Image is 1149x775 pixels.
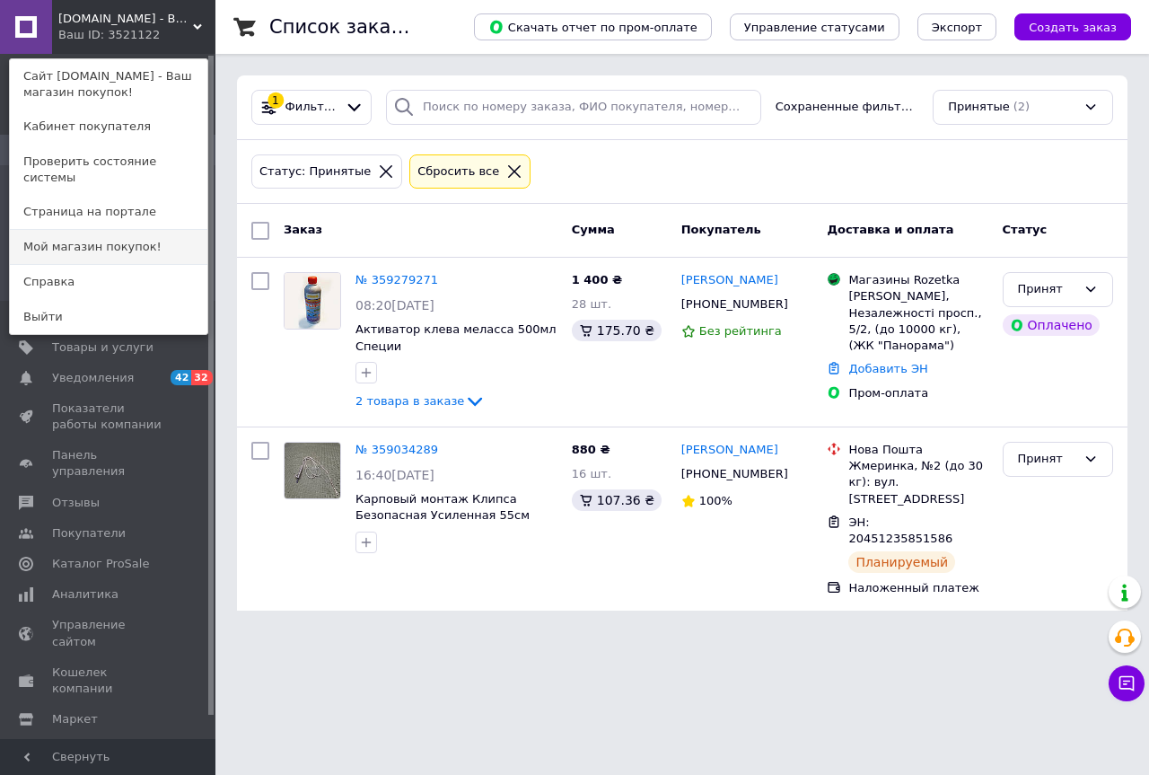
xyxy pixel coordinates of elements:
span: Принятые [948,99,1010,116]
span: 1 400 ₴ [572,273,622,286]
span: Кошелек компании [52,665,166,697]
div: Пром-оплата [848,385,987,401]
img: Фото товару [285,273,340,329]
div: 1 [268,92,284,109]
a: Активатор клева меласса 500мл Специи [355,322,557,353]
div: Принят [1018,450,1076,469]
span: Сумма [572,223,615,236]
span: Сохраненные фильтры: [776,99,918,116]
div: Планируемый [848,551,955,573]
span: 2 товара в заказе [355,394,464,408]
span: Каталог ProSale [52,556,149,572]
span: Покупатели [52,525,126,542]
a: Карповый монтаж Клипса Безопасная Усиленная 55см [355,492,530,523]
span: Управление статусами [744,21,885,34]
div: Сбросить все [414,163,503,181]
span: Показатели работы компании [52,401,166,433]
div: Статус: Принятые [256,163,374,181]
div: 175.70 ₴ [572,320,662,341]
span: Без рейтинга [699,324,782,338]
span: Экспорт [932,21,982,34]
span: Фильтры [285,99,338,116]
a: [PERSON_NAME] [681,272,778,289]
span: Маркет [52,711,98,727]
button: Чат с покупателем [1109,665,1145,701]
a: № 359279271 [355,273,438,286]
span: 16 шт. [572,467,611,480]
a: Фото товару [284,442,341,499]
span: V-CARP.in.ua - Ваш магазин покупок! [58,11,193,27]
button: Создать заказ [1014,13,1131,40]
div: 107.36 ₴ [572,489,662,511]
a: № 359034289 [355,443,438,456]
h1: Список заказов [269,16,424,38]
div: Ваш ID: 3521122 [58,27,134,43]
span: Доставка и оплата [827,223,953,236]
span: 08:20[DATE] [355,298,434,313]
a: Кабинет покупателя [10,110,207,144]
span: 28 шт. [572,297,611,311]
span: (2) [1013,100,1030,113]
a: 2 товара в заказе [355,394,486,408]
span: Создать заказ [1029,21,1117,34]
div: [PHONE_NUMBER] [678,462,792,486]
span: 16:40[DATE] [355,468,434,482]
span: 32 [191,370,212,385]
div: [PHONE_NUMBER] [678,293,792,316]
span: Скачать отчет по пром-оплате [488,19,697,35]
span: 42 [171,370,191,385]
span: Отзывы [52,495,100,511]
span: Управление сайтом [52,617,166,649]
a: Справка [10,265,207,299]
div: [PERSON_NAME], Незалежності просп., 5/2, (до 10000 кг), (ЖК "Панорама") [848,288,987,354]
div: Оплачено [1003,314,1100,336]
button: Экспорт [917,13,996,40]
a: [PERSON_NAME] [681,442,778,459]
span: Товары и услуги [52,339,153,356]
a: Мой магазин покупок! [10,230,207,264]
div: Принят [1018,280,1076,299]
input: Поиск по номеру заказа, ФИО покупателя, номеру телефона, Email, номеру накладной [386,90,761,125]
a: Сайт [DOMAIN_NAME] - Ваш магазин покупок! [10,59,207,110]
span: 880 ₴ [572,443,610,456]
a: Создать заказ [996,20,1131,33]
a: Добавить ЭН [848,362,927,375]
span: Аналитика [52,586,118,603]
a: Выйти [10,300,207,334]
div: Жмеринка, №2 (до 30 кг): вул. [STREET_ADDRESS] [848,458,987,507]
div: Магазины Rozetka [848,272,987,288]
span: Покупатель [681,223,761,236]
img: Фото товару [285,443,340,498]
span: Уведомления [52,370,134,386]
div: Нова Пошта [848,442,987,458]
a: Фото товару [284,272,341,330]
a: Страница на портале [10,195,207,229]
button: Скачать отчет по пром-оплате [474,13,712,40]
span: Статус [1003,223,1048,236]
span: Заказ [284,223,322,236]
span: ЭН: 20451235851586 [848,515,952,546]
a: Проверить состояние системы [10,145,207,195]
div: Наложенный платеж [848,580,987,596]
button: Управление статусами [730,13,899,40]
span: Панель управления [52,447,166,480]
span: 100% [699,494,732,507]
